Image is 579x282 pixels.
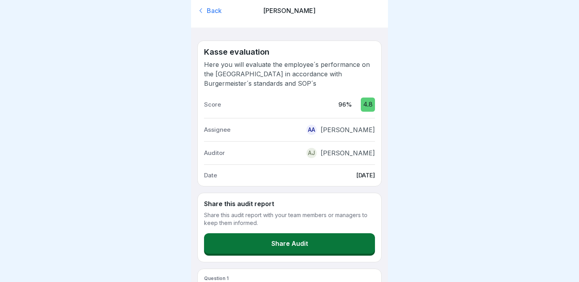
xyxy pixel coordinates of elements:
p: Question 1 [204,275,375,282]
p: [PERSON_NAME] [260,6,319,15]
p: [DATE] [356,171,375,180]
p: 96% [338,100,352,109]
h1: Kasse evaluation [204,47,375,57]
div: Share Audit [271,240,308,247]
p: Assignee [204,125,230,134]
button: Share Audit [204,233,375,254]
h2: Share this audit report [204,199,375,208]
a: Back [197,6,256,15]
p: Date [204,171,217,180]
div: AA [306,125,317,135]
p: [PERSON_NAME] [321,148,375,158]
p: Share this audit report with your team members or managers to keep them informed. [204,211,375,227]
p: Auditor [204,149,225,157]
div: AJ [306,148,317,158]
p: Here you will evaluate the employee´s performance on the [GEOGRAPHIC_DATA] in accordance with Bur... [204,60,375,88]
p: Score [204,100,221,109]
p: [PERSON_NAME] [321,125,375,135]
div: 4.8 [361,98,375,112]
